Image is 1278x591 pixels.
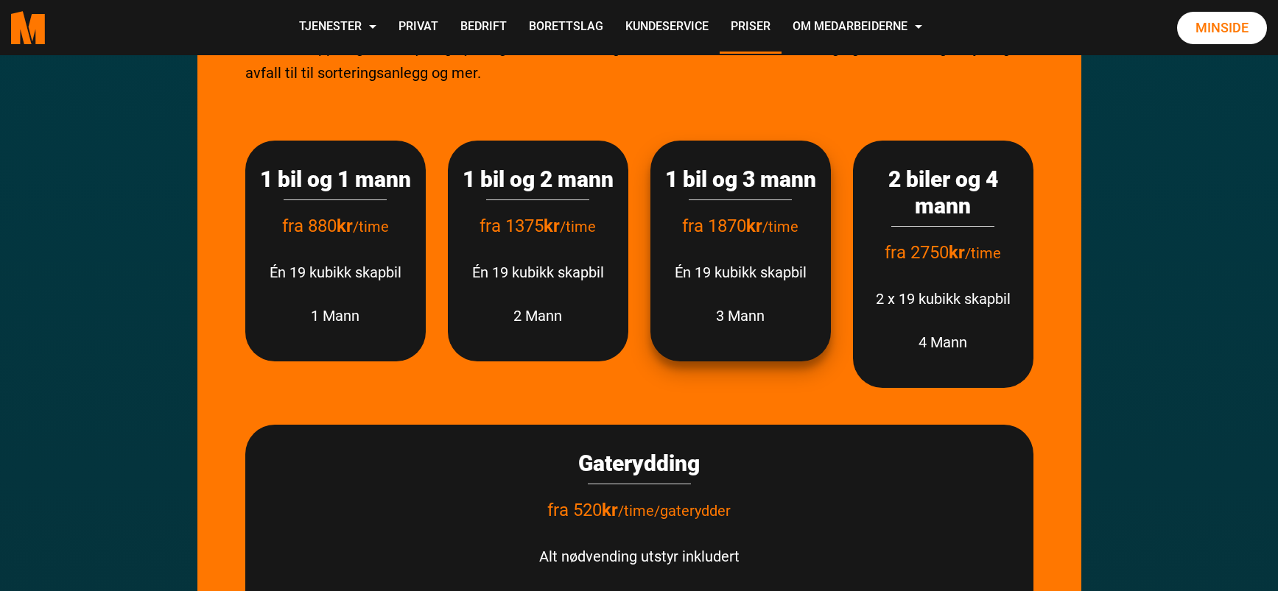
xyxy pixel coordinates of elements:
[282,216,353,236] span: fra 880
[868,286,1019,311] p: 2 x 19 kubikk skapbil
[868,330,1019,355] p: 4 Mann
[746,216,762,236] strong: kr
[387,1,449,54] a: Privat
[949,242,965,263] strong: kr
[762,218,798,236] span: /time
[614,1,720,54] a: Kundeservice
[682,216,762,236] span: fra 1870
[463,303,614,328] p: 2 Mann
[260,450,1019,477] h3: Gaterydding
[260,303,411,328] p: 1 Mann
[602,500,618,520] strong: kr
[463,166,614,193] h3: 1 bil og 2 mann
[518,1,614,54] a: Borettslag
[337,216,353,236] strong: kr
[1177,12,1267,44] a: Minside
[449,1,518,54] a: Bedrift
[544,216,560,236] strong: kr
[288,1,387,54] a: Tjenester
[260,544,1019,569] p: Alt nødvending utstyr inkludert
[260,166,411,193] h3: 1 bil og 1 mann
[720,1,782,54] a: Priser
[885,242,965,263] span: fra 2750
[618,502,731,520] span: /time/gaterydder
[463,260,614,285] p: Én 19 kubikk skapbil
[665,260,816,285] p: Én 19 kubikk skapbil
[782,1,933,54] a: Om Medarbeiderne
[965,244,1001,262] span: /time
[260,260,411,285] p: Én 19 kubikk skapbil
[665,303,816,328] p: 3 Mann
[480,216,560,236] span: fra 1375
[560,218,596,236] span: /time
[868,166,1019,219] h3: 2 biler og 4 mann
[547,500,618,520] span: fra 520
[665,166,816,193] h3: 1 bil og 3 mann
[353,218,389,236] span: /time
